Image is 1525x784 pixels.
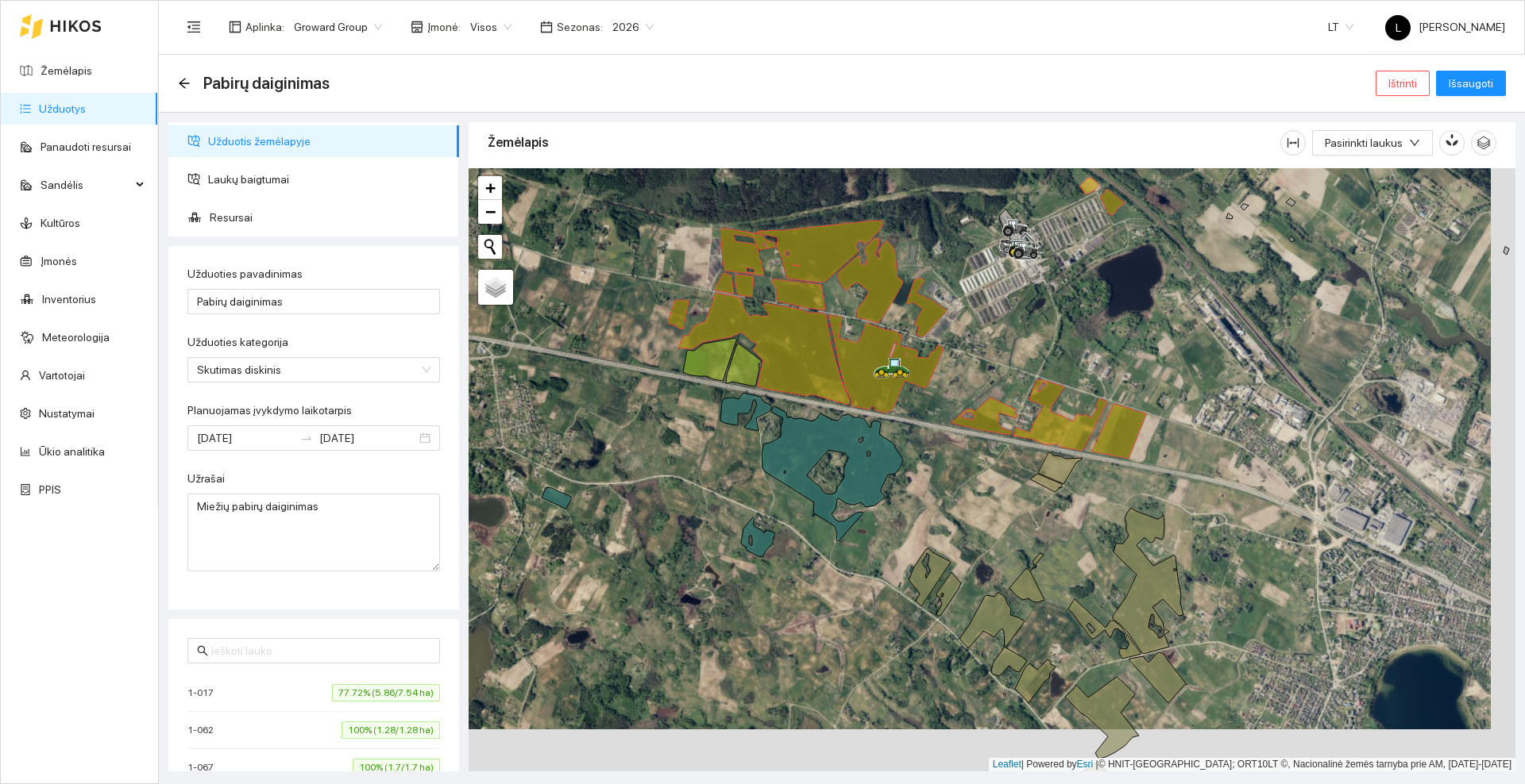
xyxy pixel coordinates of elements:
span: 1-017 [187,685,222,701]
span: + [485,178,496,198]
span: 100% (1.28/1.28 ha) [342,721,440,739]
span: | [1096,759,1098,770]
span: Laukų baigtumai [208,163,446,195]
span: 100% (1.7/1.7 ha) [353,759,440,776]
a: Nustatymai [39,407,95,420]
span: arrow-left [178,77,191,90]
span: [PERSON_NAME] [1385,21,1505,33]
span: shop [411,21,423,33]
label: Užduoties kategorija [187,334,288,351]
a: Vartotojai [39,369,85,382]
span: layout [229,21,241,33]
span: Pasirinkti laukus [1325,134,1403,152]
a: Užduotys [39,102,86,115]
button: Initiate a new search [478,235,502,259]
label: Užduoties pavadinimas [187,266,303,282]
a: Esri [1077,759,1094,770]
input: Užduoties pavadinimas [187,289,440,314]
a: Layers [478,270,513,305]
label: Planuojamas įvykdymo laikotarpis [187,402,352,419]
span: Sezonas : [557,18,603,36]
a: PPIS [39,483,61,496]
a: Žemėlapis [41,64,92,77]
span: Sandėlis [41,169,131,201]
span: to [300,432,313,444]
span: Išsaugoti [1449,75,1493,92]
a: Panaudoti resursai [41,140,131,153]
a: Meteorologija [42,331,110,344]
a: Zoom in [478,176,502,200]
div: | Powered by © HNIT-[GEOGRAPHIC_DATA]; ORT10LT ©, Nacionalinė žemės tarnyba prie AM, [DATE]-[DATE] [989,758,1515,771]
span: 77.72% (5.86/7.54 ha) [332,684,440,701]
button: menu-fold [178,11,210,43]
span: down [1409,137,1420,150]
span: LT [1328,15,1353,39]
span: 2026 [612,15,654,39]
span: Pabirų daiginimas [203,71,330,96]
span: Ištrinti [1388,75,1417,92]
button: Ištrinti [1376,71,1430,96]
span: swap-right [300,432,313,444]
input: Ieškoti lauko [211,642,430,659]
span: L [1396,15,1401,40]
span: 1-062 [187,722,222,738]
span: Aplinka : [245,18,284,36]
label: Užrašai [187,471,225,487]
input: Pabaigos data [319,429,416,447]
span: Resursai [210,202,446,233]
a: Kultūros [41,217,80,229]
a: Zoom out [478,200,502,224]
span: 1-067 [187,759,222,775]
button: Išsaugoti [1436,71,1506,96]
span: menu-fold [187,20,201,34]
span: column-width [1281,136,1305,149]
input: Planuojamas įvykdymo laikotarpis [197,429,294,447]
div: Žemėlapis [488,120,1280,165]
span: Groward Group [294,15,382,39]
span: Įmonė : [427,18,461,36]
span: Skutimas diskinis [197,358,430,382]
span: − [485,202,496,221]
a: Leaflet [993,759,1021,770]
span: search [197,645,208,656]
button: Pasirinkti laukusdown [1312,130,1433,156]
span: calendar [540,21,553,33]
span: Visos [470,15,512,39]
a: Įmonės [41,255,77,267]
div: Atgal [178,77,191,90]
a: Inventorius [42,293,96,306]
a: Ūkio analitika [39,445,105,458]
textarea: Užrašai [187,494,440,571]
span: Užduotis žemėlapyje [208,125,446,157]
button: column-width [1280,130,1306,156]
